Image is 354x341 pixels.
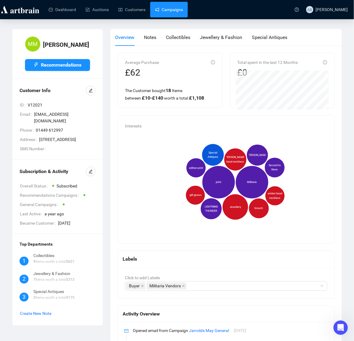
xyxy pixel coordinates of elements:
[20,220,58,226] span: Became Customer
[123,256,330,263] div: Labels
[94,2,105,14] button: Expand window
[230,205,241,209] span: Jewellery
[66,260,75,264] span: $ 621
[33,271,75,277] div: Jewellery & Fashion
[39,136,96,143] span: [STREET_ADDRESS]
[86,2,109,17] a: Auctions
[166,88,171,93] span: 18
[33,296,35,300] span: 2
[124,329,129,333] span: mail
[33,289,75,295] div: Special Antiques
[267,192,283,200] span: amber bead necklace
[20,145,48,152] span: SMS Number
[28,102,96,108] span: V12021
[234,328,246,333] span: [DATE]
[5,200,10,206] span: 😐
[105,2,116,13] div: Close
[5,200,10,206] span: neutral face reaction
[237,60,298,65] span: Total spent in the last 12 Months
[307,6,313,13] span: AB
[125,60,159,65] span: Average Purchase
[190,193,201,197] span: gilt gesso
[33,295,75,301] p: Items worth a total
[44,211,96,217] span: a year ago
[20,87,86,94] div: Customer Info
[89,169,93,174] span: edit
[182,285,185,288] span: close
[36,127,96,133] span: 01449 612997
[237,67,298,78] div: £0
[323,60,327,64] span: info-circle
[129,283,140,289] span: Buyer
[43,40,89,49] h4: [PERSON_NAME]
[10,200,15,206] span: 😃
[25,59,90,71] button: Recommendations
[141,285,144,288] span: close
[10,200,15,206] span: smiley reaction
[115,34,134,40] span: Overview
[34,111,96,124] span: [EMAIL_ADDRESS][DOMAIN_NAME]
[20,192,81,199] span: Recommendations Campaigns
[166,34,190,40] span: Collectibles
[33,259,75,265] p: Items worth a total
[23,275,26,283] span: 2
[267,163,283,172] span: Second to None
[28,40,38,48] span: MM
[125,124,142,128] span: Interests
[189,166,203,170] span: edition print
[20,136,39,143] span: Address
[49,2,76,17] a: Dashboard
[316,7,348,12] span: [PERSON_NAME]
[23,293,26,301] span: 3
[41,61,81,69] span: Recommendations
[126,283,145,290] span: Buyer
[149,283,181,289] span: Militaria Vendors
[216,180,221,184] span: print
[255,206,263,211] span: brooch
[147,283,187,290] span: Militaria Vendors
[211,60,215,64] span: info-circle
[56,184,77,188] span: Subscribed
[66,296,75,300] span: $ 175
[34,62,38,67] span: thunderbolt
[20,102,28,108] span: ID
[203,205,220,213] span: LIGHTNING THUNDER
[118,2,145,17] a: Customers
[125,276,160,280] span: Click to add Labels
[123,310,330,318] div: Activity Overview
[33,278,35,282] span: 7
[20,311,51,316] span: Create New Note
[89,88,93,93] span: edit
[225,155,246,164] span: [PERSON_NAME] bead necklace
[20,241,96,248] div: Top Departments
[334,321,348,335] iframe: Intercom live chat
[144,34,156,40] span: Notes
[125,67,159,78] div: £62
[252,34,287,40] span: Special Antiques
[23,257,26,265] span: 1
[20,211,44,217] span: Last Active
[33,253,75,259] div: Collectibles
[20,127,36,133] span: Phone
[142,95,163,101] span: £ 10 - £ 140
[20,201,60,208] span: General Campaigns
[20,309,52,319] button: Create New Note
[200,34,242,40] span: Jewellery & Fashion
[125,87,215,102] div: The Customer bought Items between worth a total
[189,95,204,101] span: £ 1,108
[155,2,183,17] a: Campaigns
[58,220,96,226] span: [DATE]
[33,277,75,283] p: Items worth a total
[248,153,268,157] span: [PERSON_NAME]
[66,278,75,282] span: $ 312
[247,180,257,184] span: Militaria
[133,328,327,334] p: Opened email from Campaign
[33,260,35,264] span: 9
[189,328,229,333] a: Jarrolds May General
[20,111,34,124] span: Email
[20,183,50,189] span: Overall Status
[20,168,86,175] div: Subscription & Activity
[295,7,299,12] span: question-circle
[204,151,222,159] span: Special Antiques
[4,2,15,14] button: go back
